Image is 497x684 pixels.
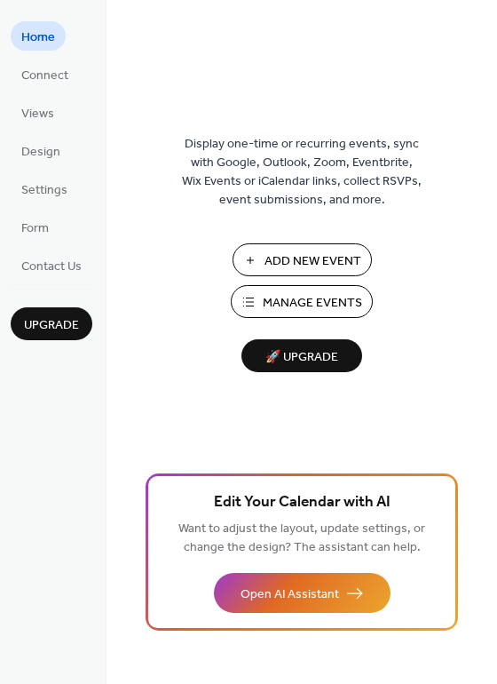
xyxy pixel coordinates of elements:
[252,346,351,370] span: 🚀 Upgrade
[11,21,66,51] a: Home
[11,174,78,203] a: Settings
[182,135,422,210] span: Display one-time or recurring events, sync with Google, Outlook, Zoom, Eventbrite, Wix Events or ...
[241,339,362,372] button: 🚀 Upgrade
[21,105,54,123] span: Views
[21,28,55,47] span: Home
[178,517,425,560] span: Want to adjust the layout, update settings, or change the design? The assistant can help.
[214,573,390,613] button: Open AI Assistant
[21,219,49,238] span: Form
[11,212,59,242] a: Form
[11,251,92,280] a: Contact Us
[263,294,362,313] span: Manage Events
[24,316,79,335] span: Upgrade
[214,490,390,515] span: Edit Your Calendar with AI
[231,285,373,318] button: Manage Events
[21,181,67,200] span: Settings
[11,98,65,127] a: Views
[11,307,92,340] button: Upgrade
[21,67,68,85] span: Connect
[241,585,339,604] span: Open AI Assistant
[21,258,82,276] span: Contact Us
[11,136,71,165] a: Design
[264,252,361,271] span: Add New Event
[233,243,372,276] button: Add New Event
[11,60,79,89] a: Connect
[21,143,60,162] span: Design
